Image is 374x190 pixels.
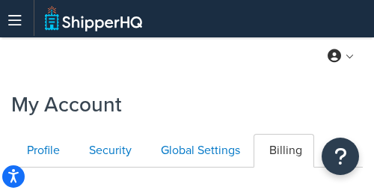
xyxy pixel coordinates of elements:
[254,134,314,168] a: Billing
[73,134,144,168] a: Security
[322,138,359,175] button: Open Resource Center
[11,134,72,168] a: Profile
[145,134,252,168] a: Global Settings
[11,90,122,119] h1: My Account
